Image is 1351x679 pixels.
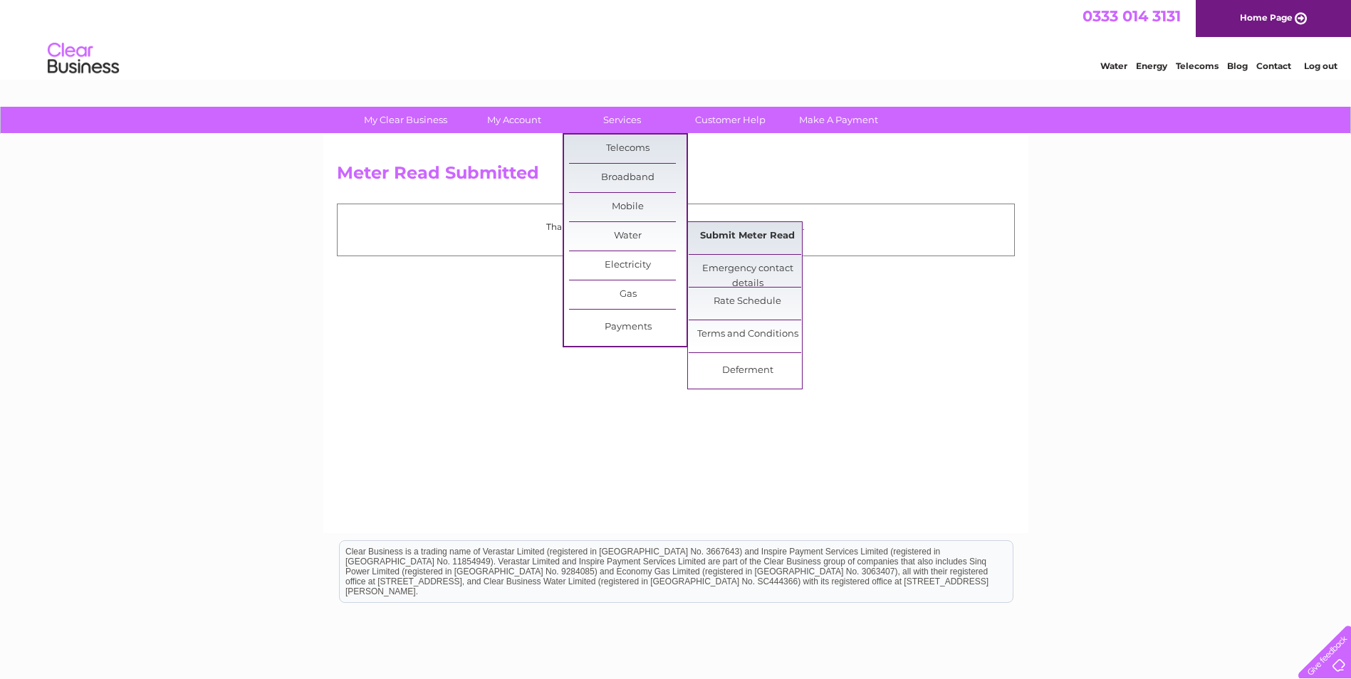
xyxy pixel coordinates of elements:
div: Clear Business is a trading name of Verastar Limited (registered in [GEOGRAPHIC_DATA] No. 3667643... [340,8,1013,69]
a: Rate Schedule [689,288,806,316]
a: Emergency contact details [689,255,806,283]
a: Submit Meter Read [689,222,806,251]
a: Log out [1304,60,1337,71]
img: logo.png [47,37,120,80]
a: Telecoms [569,135,687,163]
a: Payments [569,313,687,342]
a: Contact [1256,60,1291,71]
a: Terms and Conditions [689,320,806,349]
a: Telecoms [1176,60,1219,71]
a: Gas [569,280,687,309]
a: Water [569,222,687,251]
a: Customer Help [672,107,789,133]
a: My Account [455,107,573,133]
a: 0333 014 3131 [1083,7,1181,25]
a: Broadband [569,164,687,192]
a: My Clear Business [347,107,464,133]
a: Electricity [569,251,687,280]
a: Blog [1227,60,1248,71]
a: Mobile [569,193,687,221]
a: Deferment [689,357,806,385]
a: Energy [1136,60,1167,71]
h2: Meter Read Submitted [337,163,1015,190]
a: Services [563,107,681,133]
a: Make A Payment [780,107,897,133]
p: Thank you for your time, your meter read has been received. [345,220,1007,233]
a: Water [1100,60,1127,71]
